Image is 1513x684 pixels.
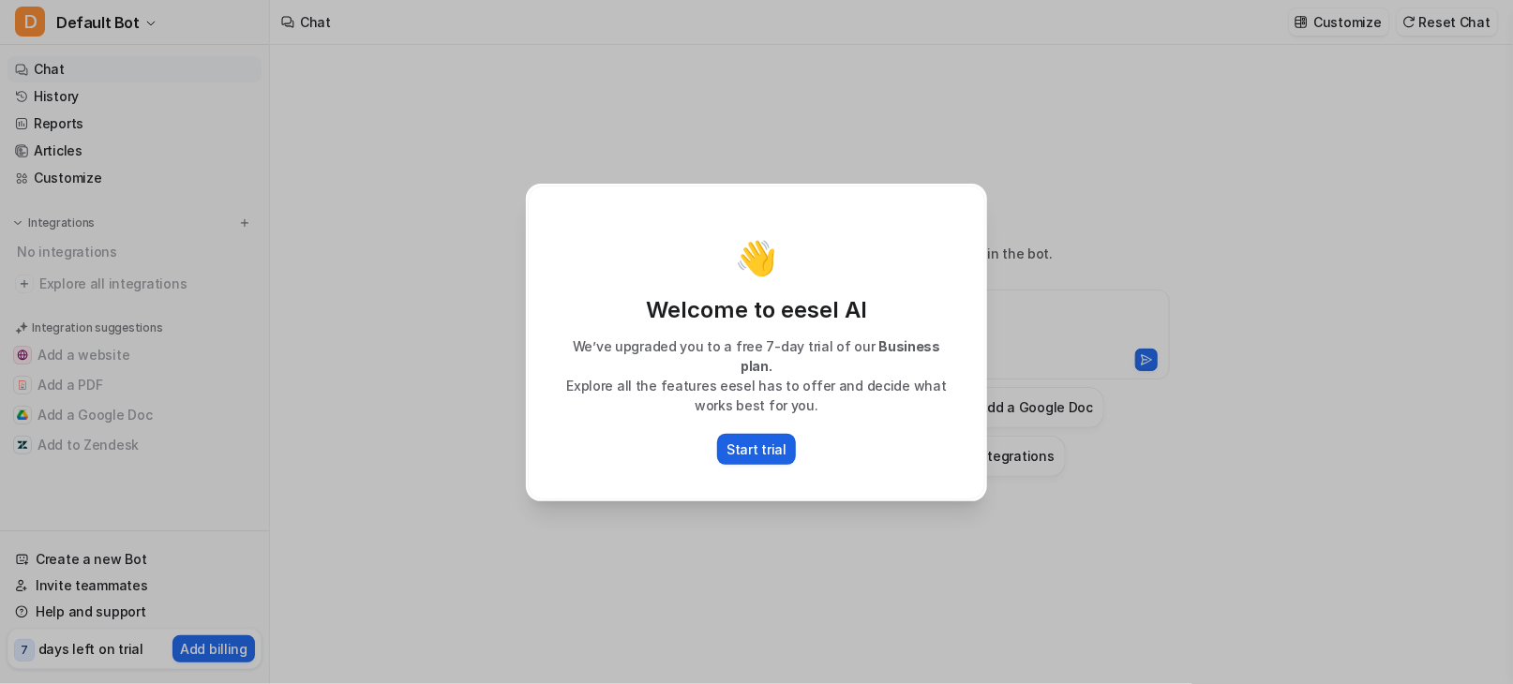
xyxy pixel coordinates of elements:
button: Start trial [717,434,796,465]
p: We’ve upgraded you to a free 7-day trial of our [547,336,966,376]
p: Explore all the features eesel has to offer and decide what works best for you. [547,376,966,415]
p: Start trial [727,439,786,459]
p: Welcome to eesel AI [547,295,966,325]
p: 👋 [736,239,778,276]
